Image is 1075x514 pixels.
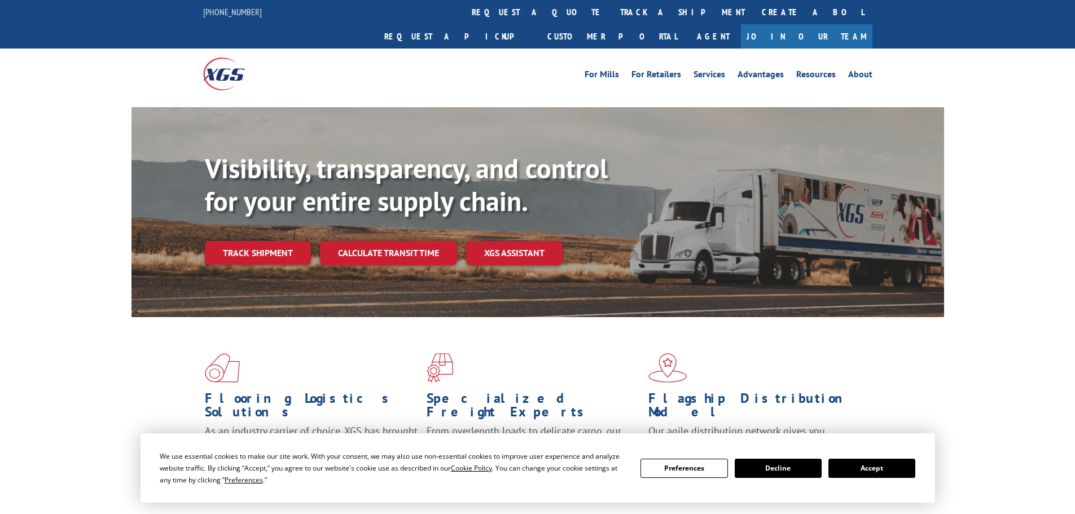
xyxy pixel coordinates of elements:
[694,70,725,82] a: Services
[640,459,727,478] button: Preferences
[631,70,681,82] a: For Retailers
[451,463,492,473] span: Cookie Policy
[205,151,608,218] b: Visibility, transparency, and control for your entire supply chain.
[205,353,240,383] img: xgs-icon-total-supply-chain-intelligence-red
[205,392,418,424] h1: Flooring Logistics Solutions
[320,241,457,265] a: Calculate transit time
[160,450,627,486] div: We use essential cookies to make our site work. With your consent, we may also use non-essential ...
[539,24,686,49] a: Customer Portal
[828,459,915,478] button: Accept
[648,424,856,451] span: Our agile distribution network gives you nationwide inventory management on demand.
[848,70,872,82] a: About
[141,433,935,503] div: Cookie Consent Prompt
[796,70,836,82] a: Resources
[466,241,563,265] a: XGS ASSISTANT
[735,459,822,478] button: Decline
[427,392,640,424] h1: Specialized Freight Experts
[738,70,784,82] a: Advantages
[648,353,687,383] img: xgs-icon-flagship-distribution-model-red
[686,24,741,49] a: Agent
[376,24,539,49] a: Request a pickup
[427,353,453,383] img: xgs-icon-focused-on-flooring-red
[205,241,311,265] a: Track shipment
[427,424,640,475] p: From overlength loads to delicate cargo, our experienced staff knows the best way to move your fr...
[648,392,862,424] h1: Flagship Distribution Model
[741,24,872,49] a: Join Our Team
[203,6,262,17] a: [PHONE_NUMBER]
[205,424,418,464] span: As an industry carrier of choice, XGS has brought innovation and dedication to flooring logistics...
[225,475,263,485] span: Preferences
[585,70,619,82] a: For Mills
